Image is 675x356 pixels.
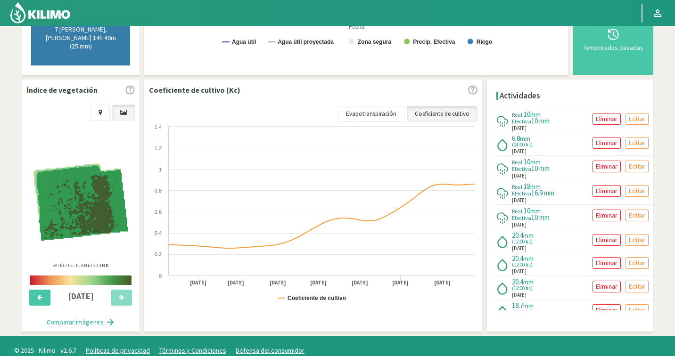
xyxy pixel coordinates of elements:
[512,286,535,291] span: (12:00 hs)
[232,39,256,45] text: Agua útil
[531,188,554,197] span: 16.9 mm
[593,113,621,125] button: Eliminar
[596,258,617,268] p: Eliminar
[512,231,523,240] span: 20.4
[580,44,646,51] div: Temporadas pasadas
[593,281,621,292] button: Eliminar
[358,39,392,45] text: Zona segura
[155,209,162,215] text: 0.6
[159,167,162,172] text: 1
[392,279,409,286] text: [DATE]
[310,279,327,286] text: [DATE]
[593,304,621,316] button: Eliminar
[593,234,621,246] button: Eliminar
[596,235,617,245] p: Eliminar
[288,295,346,301] text: Coeficiente de cultivo
[349,24,365,30] text: Fecha
[524,182,530,191] span: 18
[596,281,617,292] p: Eliminar
[512,183,524,190] span: Real:
[190,279,206,286] text: [DATE]
[626,257,649,269] button: Editar
[629,258,645,268] p: Editar
[512,190,531,197] span: Efectiva
[512,239,535,244] span: (12:00 hs)
[593,185,621,197] button: Eliminar
[102,262,109,268] b: HD
[523,278,534,286] span: mm
[629,138,645,148] p: Editar
[596,210,617,221] p: Eliminar
[512,111,524,118] span: Real:
[596,113,617,124] p: Eliminar
[434,279,451,286] text: [DATE]
[512,254,523,263] span: 20.4
[593,257,621,269] button: Eliminar
[93,262,109,268] span: 3X3
[531,116,550,125] span: 10 mm
[512,124,527,132] span: [DATE]
[596,138,617,148] p: Eliminar
[512,291,527,299] span: [DATE]
[530,182,541,191] span: mm
[512,208,524,215] span: Real:
[159,273,162,279] text: 0
[30,275,132,285] img: scale
[626,210,649,221] button: Editar
[520,134,530,143] span: mm
[500,91,540,100] h4: Actividades
[512,221,527,229] span: [DATE]
[270,279,286,286] text: [DATE]
[512,262,535,267] span: (12:00 hs)
[155,251,162,257] text: 0.2
[531,213,550,222] span: 10 mm
[9,346,81,356] span: © 2025 - Kilimo - v2.6.7
[512,196,527,204] span: [DATE]
[626,304,649,316] button: Editar
[531,164,550,173] span: 10 mm
[629,186,645,196] p: Editar
[593,161,621,172] button: Eliminar
[530,207,541,215] span: mm
[236,346,305,355] a: Defensa del consumidor
[56,291,106,301] h4: [DATE]
[629,281,645,292] p: Editar
[155,230,162,236] text: 0.4
[159,346,226,355] a: Términos y Condiciones
[512,165,531,172] span: Efectiva
[477,39,492,45] text: Riego
[629,113,645,124] p: Editar
[626,161,649,172] button: Editar
[512,159,524,166] span: Real:
[593,210,621,221] button: Eliminar
[86,346,150,355] a: Políticas de privacidad
[530,158,541,166] span: mm
[37,313,124,332] button: Comparar imágenes
[523,301,534,310] span: mm
[413,39,455,45] text: Precip. Efectiva
[596,305,617,316] p: Eliminar
[512,277,523,286] span: 20.4
[596,161,617,172] p: Eliminar
[512,118,531,125] span: Efectiva
[41,16,120,50] p: Si no llueve en los próximos 7 [PERSON_NAME], [PERSON_NAME] 14h 40m (25 mm)
[626,113,649,125] button: Editar
[512,147,527,155] span: [DATE]
[352,279,368,286] text: [DATE]
[512,142,533,147] span: (04:00 hs)
[524,110,530,119] span: 10
[512,301,523,310] span: 18.7
[577,8,649,70] button: Temporadas pasadas
[629,235,645,245] p: Editar
[593,137,621,149] button: Eliminar
[596,186,617,196] p: Eliminar
[228,279,244,286] text: [DATE]
[278,39,334,45] text: Agua útil proyectada
[626,137,649,149] button: Editar
[629,305,645,316] p: Editar
[155,188,162,194] text: 0.8
[512,214,531,221] span: Efectiva
[9,1,71,24] img: Kilimo
[407,106,477,122] a: Coeficiente de cultivo
[523,231,534,240] span: mm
